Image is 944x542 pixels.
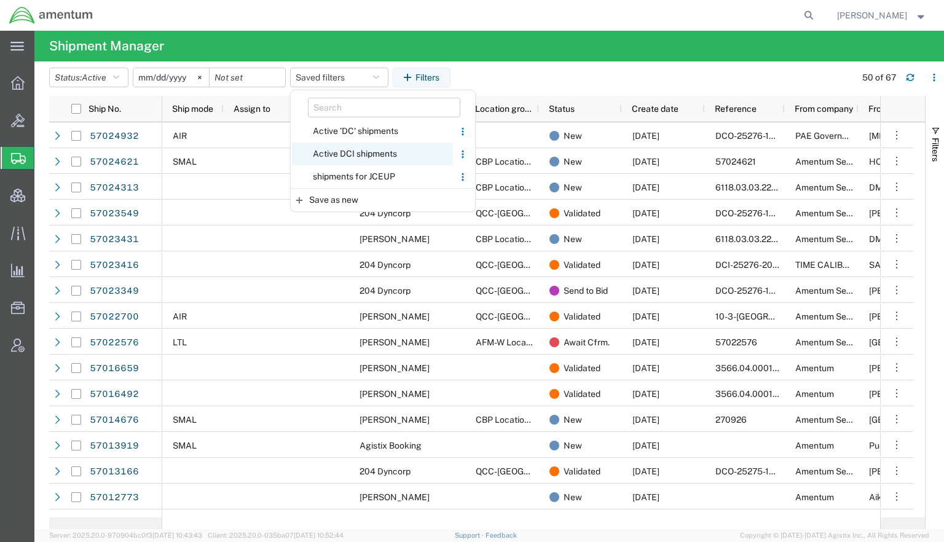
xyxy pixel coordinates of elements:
div: 50 of 67 [862,71,896,84]
span: Ana Nelson [360,337,430,347]
span: DCO-25276-169098 [715,208,796,218]
span: 57022576 [715,337,757,347]
span: QCC-TX Location Group [476,466,647,476]
span: 3566.04.0001.0116.MATS.3000.00 [715,389,855,399]
span: 10/03/2025 [632,286,659,296]
span: 10/02/2025 [632,415,659,425]
span: 270926 [715,415,747,425]
span: 10/03/2025 [632,131,659,141]
span: Create date [632,104,678,114]
span: Validated [564,510,600,536]
a: 57023349 [89,281,140,301]
span: Jason Champagne [837,9,907,22]
span: Ship No. [88,104,121,114]
span: SMAL [173,441,197,450]
a: 57023431 [89,230,140,249]
span: LTL [173,337,187,347]
a: 57024621 [89,152,140,172]
span: Amentum [795,492,834,502]
span: Agistix Booking [360,441,422,450]
span: Active 'DC' shipments [292,120,453,143]
span: 10/03/2025 [632,312,659,321]
span: New [564,433,582,458]
input: Not set [210,68,285,87]
span: QCC-TX Location Group [476,260,647,270]
span: 10-3-IRAQ-AIR-CONSOLE [715,312,885,321]
span: Amentum Services, Inc [795,312,886,321]
span: 10/03/2025 [632,208,659,218]
span: shipments for JCEUP [292,165,453,188]
span: Amentum Services, Inc. [795,208,887,218]
span: 204 Dyncorp [360,286,411,296]
span: 204 Dyncorp [360,466,411,476]
button: Saved filters [290,68,388,87]
span: 3566.04.0001.CL05.MATS.3000.00 [715,363,859,373]
span: 10/03/2025 [632,337,659,347]
span: New [564,484,582,510]
span: New [564,123,582,149]
span: 10/03/2025 [632,260,659,270]
span: Reference [715,104,757,114]
button: Status:Active [49,68,128,87]
a: 57024313 [89,178,140,198]
a: Feedback [486,532,517,539]
span: PAE Government Services, Inc. [795,131,916,141]
span: 10/03/2025 [632,183,659,192]
span: From company [795,104,853,114]
span: [DATE] 10:43:43 [152,532,202,539]
a: 57014676 [89,410,140,430]
span: New [564,149,582,175]
span: QCC-TX Location Group [476,208,647,218]
span: DM AFB [869,234,901,244]
span: Await Cfrm. [564,329,610,355]
span: 204 Dyncorp [360,208,411,218]
span: Validated [564,252,600,278]
span: Aiken [869,492,892,502]
span: CBP Location Group [476,234,555,244]
span: CBP Location Group [476,157,555,167]
span: Status [549,104,575,114]
span: 10/02/2025 [632,492,659,502]
span: [DATE] 10:52:44 [294,532,344,539]
a: 57012773 [89,488,140,508]
input: Not set [133,68,209,87]
span: Validated [564,304,600,329]
a: 57012442 [89,514,140,533]
span: Filters [930,138,940,162]
span: AIR [173,312,187,321]
span: Alvaro Borbon [360,234,430,244]
span: 10/02/2025 [632,389,659,399]
span: Alicia Owens [360,492,430,502]
span: From city [868,104,905,114]
span: CBP Location Group [476,415,555,425]
span: Location group [475,104,534,114]
span: Save as new [309,194,358,206]
button: [PERSON_NAME] [836,8,927,23]
span: DCI-25276-201517 [715,260,790,270]
span: Pueblo [869,441,897,450]
span: DCO-25276-169094 [715,286,796,296]
span: Validated [564,355,600,381]
span: HOMESTEAD [869,157,923,167]
span: Assign to [234,104,270,114]
span: DMAFB [869,183,899,192]
span: 6118.03.03.2219.WTU.0000 [715,183,825,192]
span: Validated [564,200,600,226]
span: Irving [869,286,939,296]
span: 204 Dyncorp [360,260,411,270]
a: 57023549 [89,204,140,224]
span: Amentum Services, Inc [795,183,886,192]
span: 10/03/2025 [632,234,659,244]
span: AFM-W Location Group [476,337,567,347]
a: 57022576 [89,333,140,353]
span: Amentum Services, Inc [795,415,886,425]
span: Juan Trevino [360,415,430,425]
span: Server: 2025.20.0-970904bc0f3 [49,532,202,539]
a: 57013166 [89,462,140,482]
span: Amentum Services, Inc [795,234,886,244]
span: Todd Gerig [360,389,430,399]
span: Validated [564,381,600,407]
input: Search [308,98,460,117]
img: logo [9,6,93,25]
span: Irving [869,312,939,321]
